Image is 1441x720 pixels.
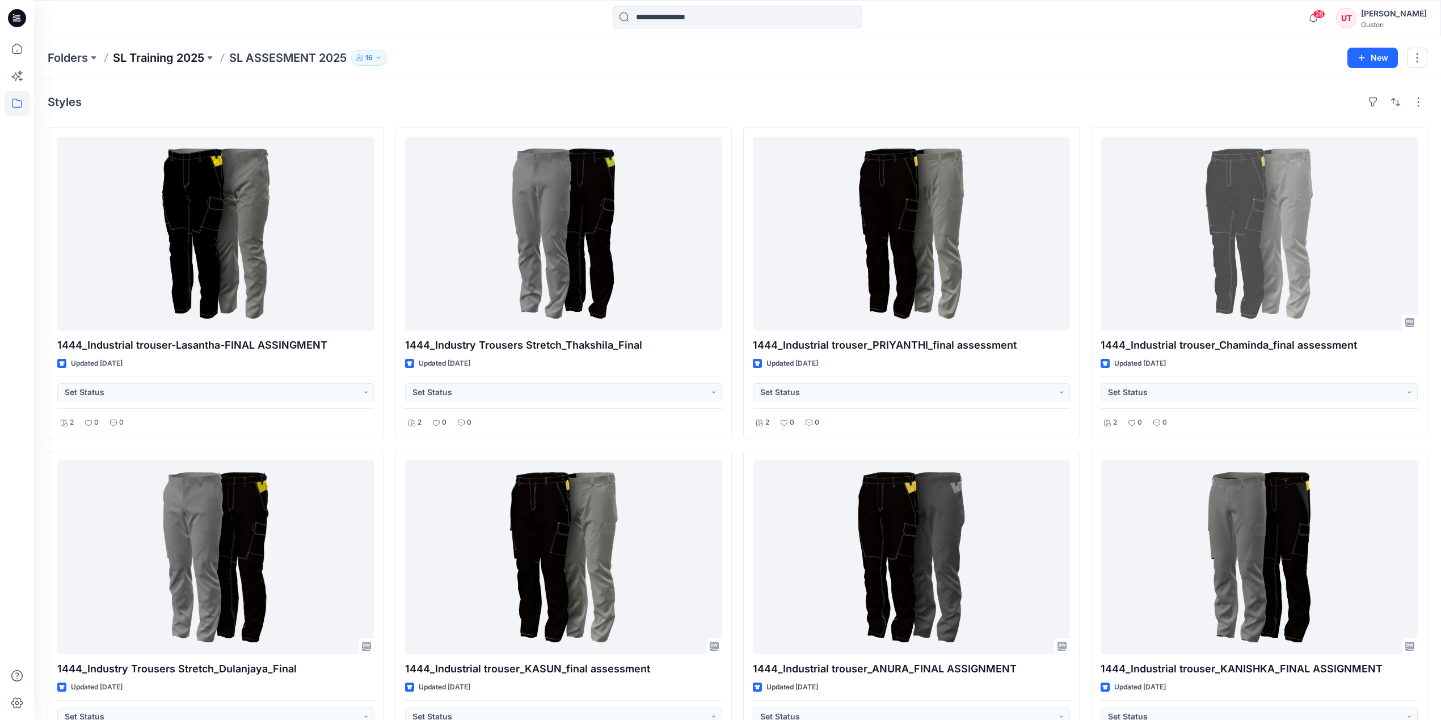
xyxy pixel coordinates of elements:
[229,50,347,66] p: SL ASSESMENT 2025
[57,661,374,677] p: 1444_Industry Trousers Stretch_Dulanjaya_Final
[1361,20,1427,29] div: Guston
[1114,358,1166,370] p: Updated [DATE]
[419,681,470,693] p: Updated [DATE]
[1101,337,1418,353] p: 1444_Industrial trouser_Chaminda_final assessment
[766,681,818,693] p: Updated [DATE]
[405,661,722,677] p: 1444_Industrial trouser_KASUN_final assessment
[70,417,74,429] p: 2
[71,358,123,370] p: Updated [DATE]
[1347,48,1398,68] button: New
[1336,8,1356,28] div: UT
[57,337,374,353] p: 1444_Industrial trouser-Lasantha-FINAL ASSINGMENT
[1113,417,1117,429] p: 2
[57,460,374,654] a: 1444_Industry Trousers Stretch_Dulanjaya_Final
[815,417,819,429] p: 0
[1114,681,1166,693] p: Updated [DATE]
[1162,417,1167,429] p: 0
[405,137,722,331] a: 1444_Industry Trousers Stretch_Thakshila_Final
[753,337,1070,353] p: 1444_Industrial trouser_PRIYANTHI_final assessment
[418,417,422,429] p: 2
[419,358,470,370] p: Updated [DATE]
[1361,7,1427,20] div: [PERSON_NAME]
[1101,661,1418,677] p: 1444_Industrial trouser_KANISHKA_FINAL ASSIGNMENT
[753,137,1070,331] a: 1444_Industrial trouser_PRIYANTHI_final assessment
[351,50,387,66] button: 16
[405,337,722,353] p: 1444_Industry Trousers Stretch_Thakshila_Final
[119,417,124,429] p: 0
[753,661,1070,677] p: 1444_Industrial trouser_ANURA_FINAL ASSIGNMENT
[753,460,1070,654] a: 1444_Industrial trouser_ANURA_FINAL ASSIGNMENT
[113,50,204,66] a: SL Training 2025
[1313,10,1325,19] span: 28
[94,417,99,429] p: 0
[442,417,446,429] p: 0
[405,460,722,654] a: 1444_Industrial trouser_KASUN_final assessment
[1101,460,1418,654] a: 1444_Industrial trouser_KANISHKA_FINAL ASSIGNMENT
[765,417,769,429] p: 2
[790,417,794,429] p: 0
[365,52,373,64] p: 16
[1137,417,1142,429] p: 0
[1101,137,1418,331] a: 1444_Industrial trouser_Chaminda_final assessment
[48,95,82,109] h4: Styles
[467,417,471,429] p: 0
[57,137,374,331] a: 1444_Industrial trouser-Lasantha-FINAL ASSINGMENT
[71,681,123,693] p: Updated [DATE]
[766,358,818,370] p: Updated [DATE]
[48,50,88,66] a: Folders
